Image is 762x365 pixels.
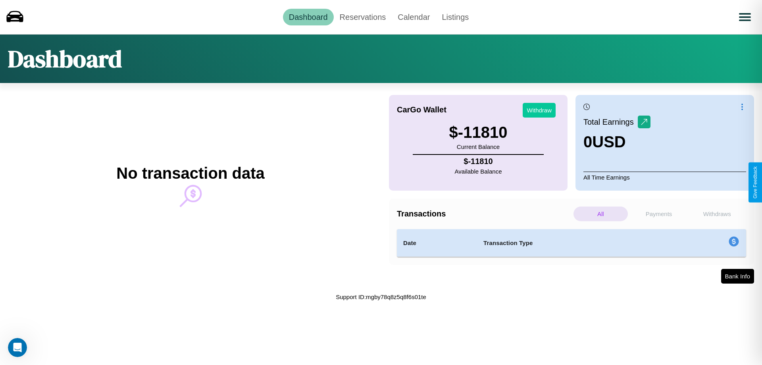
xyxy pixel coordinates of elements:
[583,133,650,151] h3: 0 USD
[397,229,746,257] table: simple table
[690,207,744,221] p: Withdraws
[403,238,471,248] h4: Date
[721,269,754,284] button: Bank Info
[392,9,436,25] a: Calendar
[397,209,571,218] h4: Transactions
[455,166,502,177] p: Available Balance
[116,164,264,182] h2: No transaction data
[455,157,502,166] h4: $ -11810
[334,9,392,25] a: Reservations
[583,172,746,183] p: All Time Earnings
[449,141,508,152] p: Current Balance
[8,42,122,75] h1: Dashboard
[734,6,756,28] button: Open menu
[483,238,664,248] h4: Transaction Type
[752,166,758,199] div: Give Feedback
[632,207,686,221] p: Payments
[8,338,27,357] iframe: Intercom live chat
[336,292,426,302] p: Support ID: mgby78q8z5q8f6s01te
[573,207,628,221] p: All
[397,105,446,114] h4: CarGo Wallet
[583,115,638,129] p: Total Earnings
[436,9,475,25] a: Listings
[283,9,334,25] a: Dashboard
[523,103,556,118] button: Withdraw
[449,124,508,141] h3: $ -11810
